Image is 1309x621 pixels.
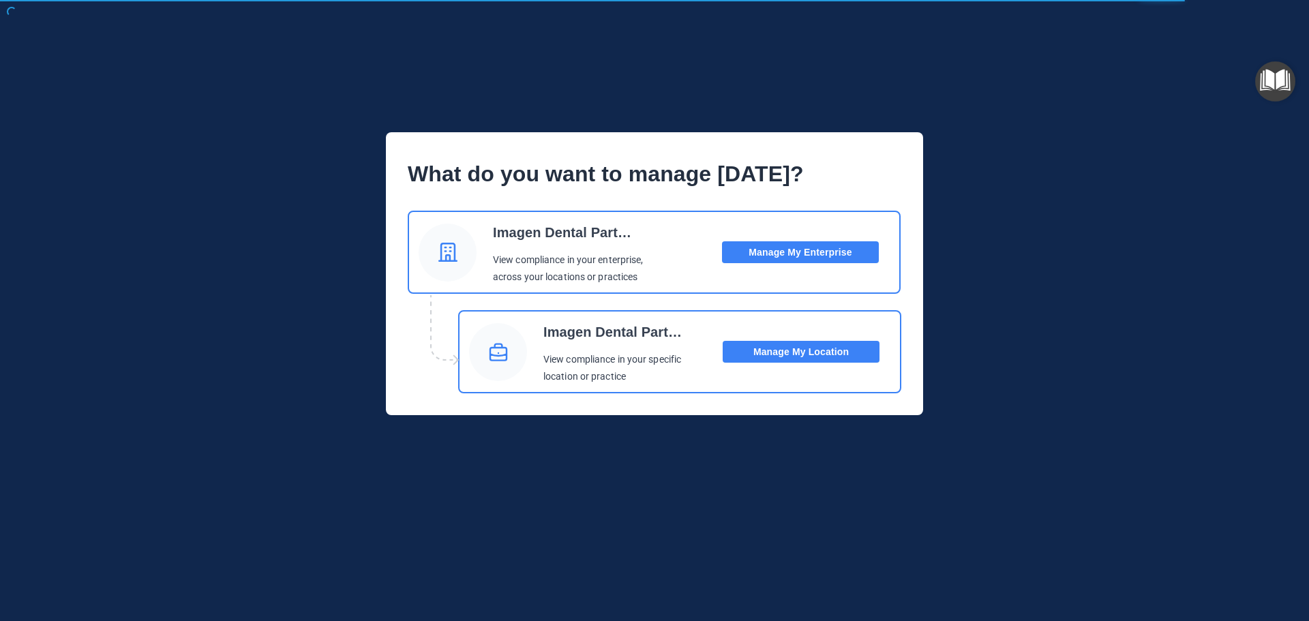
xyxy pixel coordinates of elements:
[493,252,644,269] p: View compliance in your enterprise,
[543,351,683,369] p: View compliance in your specific
[493,269,644,286] p: across your locations or practices
[722,241,879,263] button: Manage My Enterprise
[493,219,633,246] p: Imagen Dental Partners Corporate
[543,318,683,346] p: Imagen Dental Partners
[408,154,901,194] p: What do you want to manage [DATE]?
[1255,61,1295,102] button: Open Resource Center
[543,368,683,386] p: location or practice
[723,341,879,363] button: Manage My Location
[1073,524,1293,579] iframe: Drift Widget Chat Controller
